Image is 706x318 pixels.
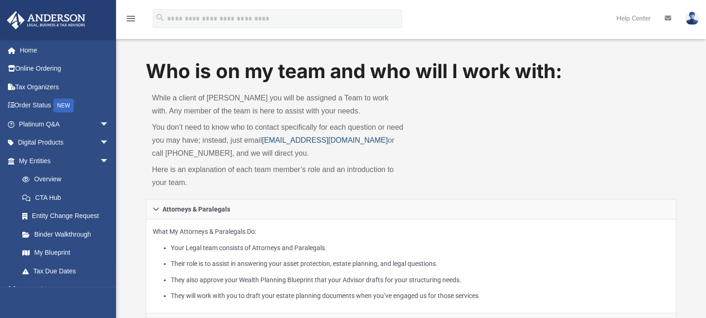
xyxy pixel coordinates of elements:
[146,199,677,219] a: Attorneys & Paralegals
[13,225,123,244] a: Binder Walkthrough
[153,226,670,302] p: What My Attorneys & Paralegals Do:
[13,188,123,207] a: CTA Hub
[13,262,123,280] a: Tax Due Dates
[100,133,118,152] span: arrow_drop_down
[4,11,88,29] img: Anderson Advisors Platinum Portal
[6,115,123,133] a: Platinum Q&Aarrow_drop_down
[53,99,74,113] div: NEW
[171,242,670,254] li: Your Legal team consists of Attorneys and Paralegals.
[13,207,123,225] a: Entity Change Request
[6,133,123,152] a: Digital Productsarrow_drop_down
[171,274,670,286] li: They also approve your Wealth Planning Blueprint that your Advisor drafts for your structuring ne...
[13,170,123,189] a: Overview
[6,60,123,78] a: Online Ordering
[125,13,136,24] i: menu
[155,13,165,23] i: search
[100,152,118,171] span: arrow_drop_down
[6,280,118,299] a: My Anderson Teamarrow_drop_down
[685,12,699,25] img: User Pic
[262,136,388,144] a: [EMAIL_ADDRESS][DOMAIN_NAME]
[100,115,118,134] span: arrow_drop_down
[162,206,230,212] span: Attorneys & Paralegals
[152,92,405,118] p: While a client of [PERSON_NAME] you will be assigned a Team to work with. Any member of the team ...
[6,78,123,96] a: Tax Organizers
[100,280,118,299] span: arrow_drop_down
[146,219,677,314] div: Attorneys & Paralegals
[13,244,118,262] a: My Blueprint
[152,121,405,160] p: You don’t need to know who to contact specifically for each question or need you may have; instea...
[146,58,677,85] h1: Who is on my team and who will I work with:
[152,163,405,189] p: Here is an explanation of each team member’s role and an introduction to your team.
[6,41,123,60] a: Home
[171,258,670,270] li: Their role is to assist in answering your asset protection, estate planning, and legal questions.
[6,96,123,115] a: Order StatusNEW
[171,290,670,302] li: They will work with you to draft your estate planning documents when you’ve engaged us for those ...
[6,152,123,170] a: My Entitiesarrow_drop_down
[125,18,136,24] a: menu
